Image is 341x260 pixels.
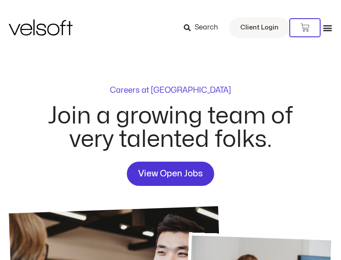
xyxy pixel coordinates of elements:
[38,104,304,151] h2: Join a growing team of very talented folks.
[229,17,289,38] a: Client Login
[195,22,218,33] span: Search
[240,22,278,33] span: Client Login
[323,23,332,32] div: Menu Toggle
[127,162,214,186] a: View Open Jobs
[110,87,231,94] p: Careers at [GEOGRAPHIC_DATA]
[138,167,203,181] span: View Open Jobs
[184,20,224,35] a: Search
[9,19,73,36] img: Velsoft Training Materials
